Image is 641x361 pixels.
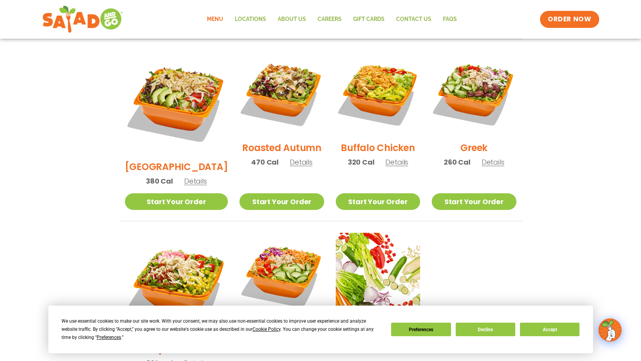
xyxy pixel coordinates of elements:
span: Details [385,157,408,167]
span: Details [482,157,504,167]
a: FAQs [437,10,463,28]
a: Careers [312,10,347,28]
nav: Menu [201,10,463,28]
img: Product photo for Buffalo Chicken Salad [336,51,420,135]
div: Cookie Consent Prompt [48,306,593,353]
h2: Buffalo Chicken [341,141,415,155]
span: ORDER NOW [548,15,591,24]
span: Cookie Policy [253,327,280,332]
a: Menu [201,10,229,28]
a: Locations [229,10,272,28]
img: new-SAG-logo-768×292 [42,4,124,35]
span: Preferences [97,335,121,340]
img: Product photo for BBQ Ranch Salad [125,51,228,154]
span: 260 Cal [444,157,470,167]
span: Details [290,157,313,167]
img: Product photo for Greek Salad [432,51,516,135]
a: Start Your Order [336,193,420,210]
div: We use essential cookies to make our site work. With your consent, we may also use non-essential ... [62,317,382,342]
span: 320 Cal [348,157,374,167]
a: ORDER NOW [540,11,599,28]
h2: Greek [460,141,487,155]
a: Start Your Order [239,193,324,210]
button: Accept [520,323,579,336]
span: Details [184,176,207,186]
button: Decline [456,323,515,336]
a: About Us [272,10,312,28]
img: wpChatIcon [599,319,621,341]
span: 470 Cal [251,157,279,167]
a: Start Your Order [125,193,228,210]
img: Product photo for Jalapeño Ranch Salad [125,233,228,336]
img: Product photo for Roasted Autumn Salad [239,51,324,135]
img: Product photo for Build Your Own [336,233,420,317]
button: Preferences [391,323,451,336]
span: 380 Cal [146,176,173,186]
a: Start Your Order [432,193,516,210]
a: Contact Us [390,10,437,28]
h2: Roasted Autumn [242,141,321,155]
a: GIFT CARDS [347,10,390,28]
h2: [GEOGRAPHIC_DATA] [125,160,228,174]
img: Product photo for Thai Salad [239,233,324,317]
